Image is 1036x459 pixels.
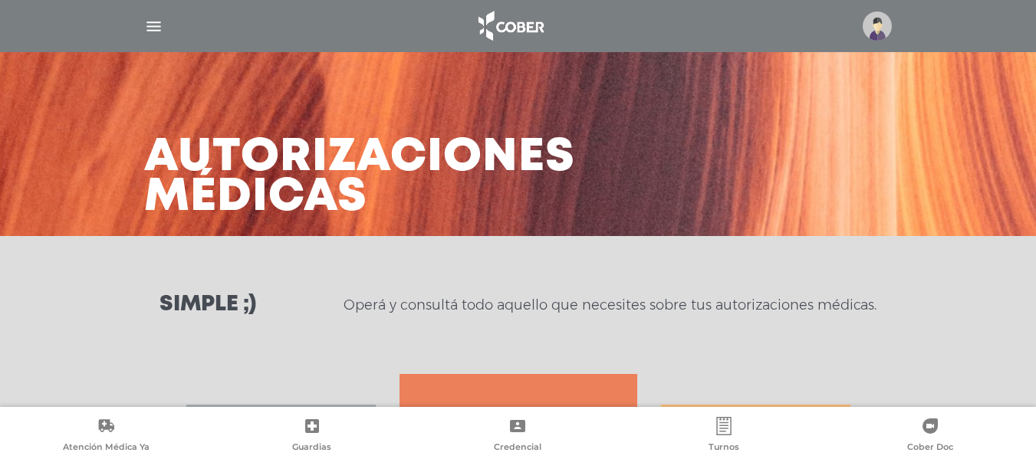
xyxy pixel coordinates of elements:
span: Turnos [709,441,739,455]
a: Turnos [621,417,827,456]
span: Cober Doc [907,441,953,455]
a: Cober Doc [827,417,1033,456]
h3: Autorizaciones médicas [144,138,575,218]
span: Guardias [292,441,331,455]
img: profile-placeholder.svg [863,11,892,41]
a: Credencial [415,417,621,456]
a: Guardias [209,417,416,456]
h3: Simple ;) [160,294,256,316]
span: Atención Médica Ya [63,441,150,455]
span: Credencial [494,441,541,455]
img: Cober_menu-lines-white.svg [144,17,163,36]
a: Atención Médica Ya [3,417,209,456]
img: logo_cober_home-white.png [470,8,551,44]
p: Operá y consultá todo aquello que necesites sobre tus autorizaciones médicas. [344,296,876,314]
